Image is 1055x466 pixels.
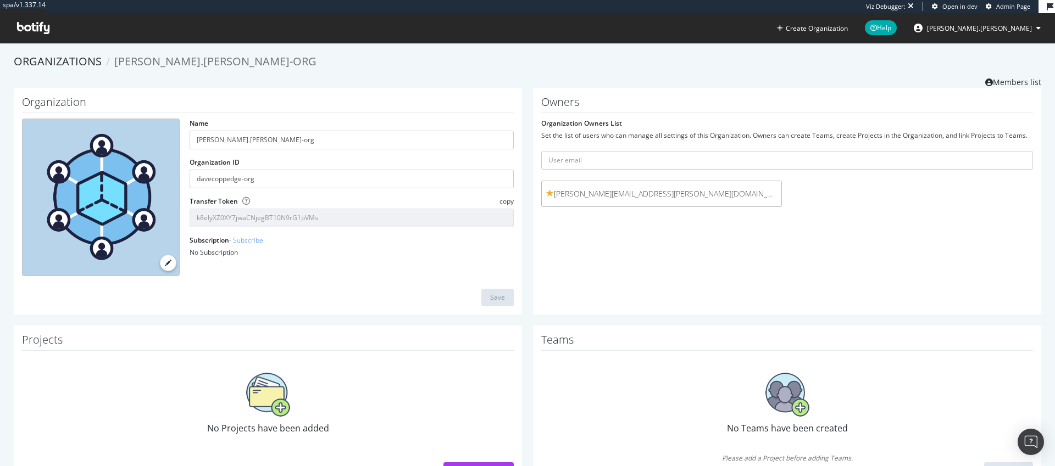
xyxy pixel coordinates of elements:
div: Viz Debugger: [866,2,906,11]
button: Save [481,289,514,306]
a: Open in dev [932,2,978,11]
h1: Owners [541,96,1033,113]
span: [PERSON_NAME][EMAIL_ADDRESS][PERSON_NAME][DOMAIN_NAME] [546,188,777,199]
span: [PERSON_NAME].[PERSON_NAME]-org [114,54,316,69]
span: Admin Page [996,2,1030,10]
label: Name [190,119,208,128]
input: User email [541,151,1033,170]
img: No Teams have been created [765,373,809,417]
div: Set the list of users who can manage all settings of this Organization. Owners can create Teams, ... [541,131,1033,140]
a: Organizations [14,54,102,69]
label: Transfer Token [190,196,238,206]
a: Admin Page [986,2,1030,11]
img: No Projects have been added [246,373,290,417]
span: No Teams have been created [727,422,848,434]
div: Open Intercom Messenger [1018,429,1044,455]
span: No Projects have been added [207,422,329,434]
label: Subscription [190,235,263,245]
span: copy [499,196,514,206]
label: Organization Owners List [541,119,622,128]
span: Open in dev [942,2,978,10]
input: name [190,131,514,149]
span: Help [865,20,897,35]
h1: Teams [541,334,1033,351]
div: No Subscription [190,248,514,257]
h1: Organization [22,96,514,113]
span: Please add a Project before adding Teams. [541,453,1033,463]
label: Organization ID [190,158,240,167]
ol: breadcrumbs [14,54,1041,70]
h1: Projects [22,334,514,351]
input: Organization ID [190,170,514,188]
a: Members list [985,74,1041,88]
a: - Subscribe [229,235,263,245]
div: Save [490,293,505,302]
span: dave.coppedge [927,24,1032,33]
button: Create Organization [776,23,848,33]
button: [PERSON_NAME].[PERSON_NAME] [905,19,1050,37]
